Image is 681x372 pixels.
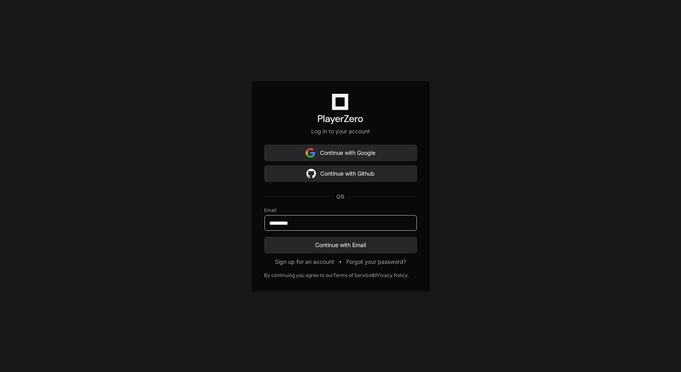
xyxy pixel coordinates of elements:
[265,145,417,161] button: Continue with Google
[375,272,409,279] a: Privacy Policy.
[265,237,417,253] button: Continue with Email
[306,166,316,182] img: Sign in with google
[306,145,315,161] img: Sign in with google
[265,207,417,214] label: Email
[265,241,417,249] span: Continue with Email
[372,272,375,279] div: &
[265,272,334,279] div: By continuing you agree to our
[334,193,348,201] span: OR
[265,127,417,135] p: Log in to your account
[346,258,406,266] button: Forgot your password?
[334,272,372,279] a: Terms of Service
[265,166,417,182] button: Continue with Github
[275,258,334,266] button: Sign up for an account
